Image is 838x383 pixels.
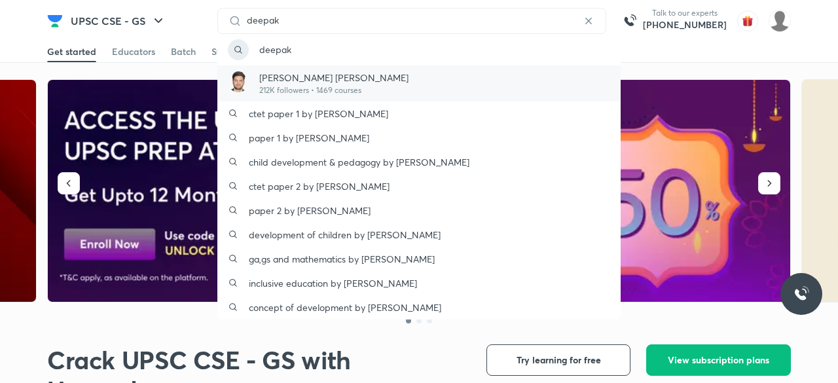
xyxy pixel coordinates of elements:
[63,8,174,34] button: UPSC CSE - GS
[112,41,155,62] a: Educators
[643,8,727,18] p: Talk to our experts
[217,150,621,174] a: child development & pedagogy by [PERSON_NAME]
[47,13,63,29] img: Company Logo
[217,65,621,101] a: Avatar[PERSON_NAME] [PERSON_NAME]212K followers • 1469 courses
[228,71,249,92] img: Avatar
[217,174,621,198] a: ctet paper 2 by [PERSON_NAME]
[112,45,155,58] div: Educators
[249,228,441,242] p: development of children by [PERSON_NAME]
[643,18,727,31] a: [PHONE_NUMBER]
[646,344,791,376] button: View subscription plans
[486,344,630,376] button: Try learning for free
[769,10,791,32] img: Vikram Singh Rawat
[793,286,809,302] img: ttu
[217,126,621,150] a: paper 1 by [PERSON_NAME]
[517,354,601,367] span: Try learning for free
[47,45,96,58] div: Get started
[217,247,621,271] a: ga,gs and mathematics by [PERSON_NAME]
[617,8,643,34] img: call-us
[249,131,369,145] p: paper 1 by [PERSON_NAME]
[259,43,291,56] p: deepak
[171,45,196,58] div: Batch
[737,10,758,31] img: avatar
[249,252,435,266] p: ga,gs and mathematics by [PERSON_NAME]
[217,271,621,295] a: inclusive education by [PERSON_NAME]
[259,84,409,96] p: 212K followers • 1469 courses
[249,301,441,314] p: concept of development by [PERSON_NAME]
[242,15,582,26] input: Search courses, test series and educators
[211,45,234,58] div: Store
[259,71,409,84] p: [PERSON_NAME] [PERSON_NAME]
[217,101,621,126] a: ctet paper 1 by [PERSON_NAME]
[47,41,96,62] a: Get started
[249,155,469,169] p: child development & pedagogy by [PERSON_NAME]
[249,276,417,290] p: inclusive education by [PERSON_NAME]
[249,179,390,193] p: ctet paper 2 by [PERSON_NAME]
[217,34,621,65] a: deepak
[171,41,196,62] a: Batch
[249,107,388,120] p: ctet paper 1 by [PERSON_NAME]
[668,354,769,367] span: View subscription plans
[249,204,371,217] p: paper 2 by [PERSON_NAME]
[211,41,234,62] a: Store
[217,295,621,319] a: concept of development by [PERSON_NAME]
[217,223,621,247] a: development of children by [PERSON_NAME]
[217,198,621,223] a: paper 2 by [PERSON_NAME]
